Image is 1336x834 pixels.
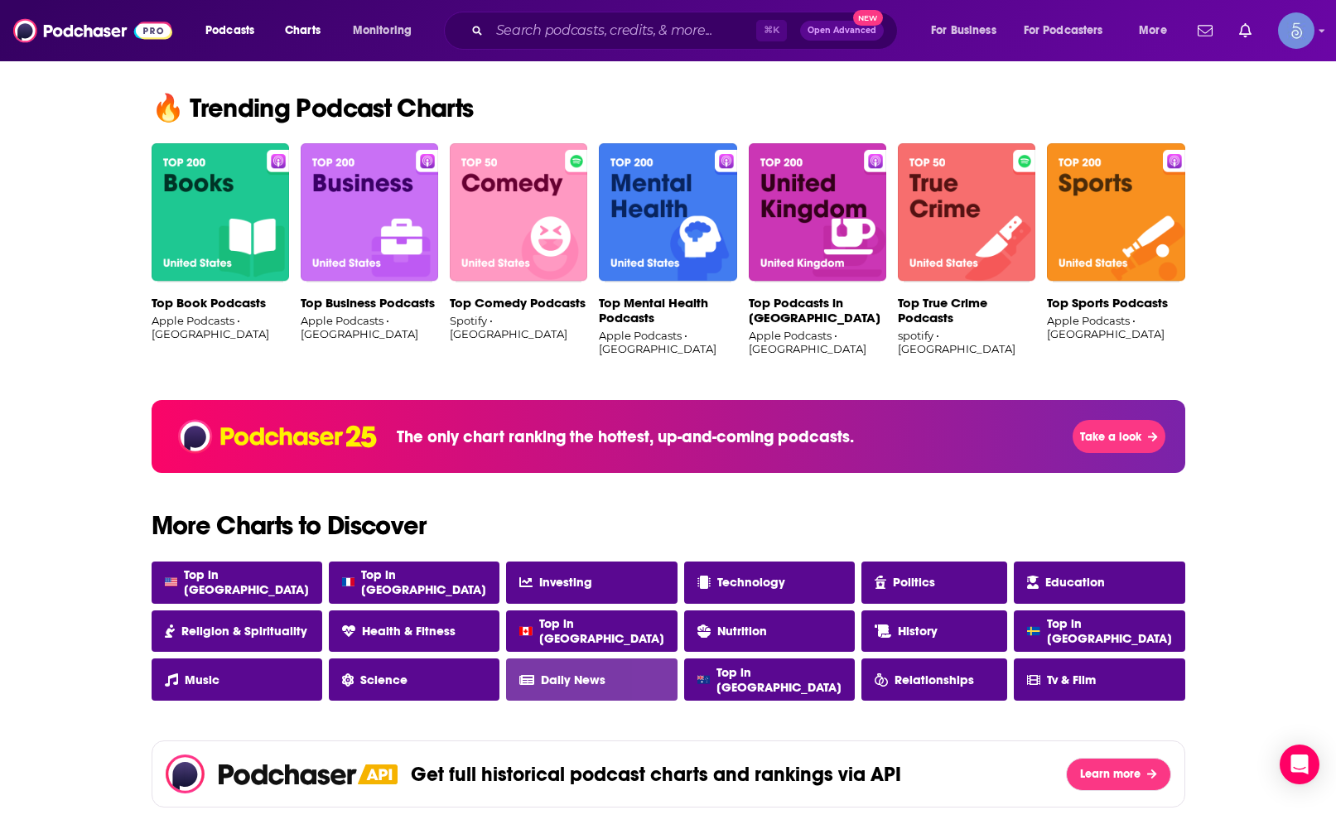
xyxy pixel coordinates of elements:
a: Education [1014,562,1184,604]
p: Top Podcasts in [GEOGRAPHIC_DATA] [749,296,886,325]
button: Learn more [1066,758,1170,791]
a: Music [152,658,322,701]
p: Spotify • [GEOGRAPHIC_DATA] [450,314,587,340]
button: open menu [1013,17,1127,44]
a: banner-Top Mental Health PodcastsTop Mental Health PodcastsApple Podcasts • [GEOGRAPHIC_DATA] [599,143,736,360]
p: Top True Crime Podcasts [898,296,1035,325]
a: Top in [GEOGRAPHIC_DATA] [329,562,499,604]
a: History [861,610,1007,653]
h2: More Charts to Discover [138,513,1199,539]
img: banner-Top Comedy Podcasts [450,143,587,282]
img: User Profile [1278,12,1314,49]
span: New [853,10,883,26]
span: ⌘ K [756,20,787,41]
a: Top in [GEOGRAPHIC_DATA] [684,658,855,701]
span: Top in [GEOGRAPHIC_DATA] [1047,616,1172,646]
span: Charts [285,19,321,42]
span: Technology [717,575,785,590]
a: Nutrition [684,610,855,653]
img: banner-Top Book Podcasts [152,143,289,282]
a: Tv & Film [1014,658,1184,701]
a: Show notifications dropdown [1191,17,1219,45]
a: banner-Top Sports PodcastsTop Sports PodcastsApple Podcasts • [GEOGRAPHIC_DATA] [1047,143,1184,360]
p: Apple Podcasts • [GEOGRAPHIC_DATA] [152,314,289,340]
span: Religion & Spirituality [181,624,307,639]
div: Search podcasts, credits, & more... [460,12,914,50]
a: Top in [GEOGRAPHIC_DATA] [1014,610,1184,653]
a: Show notifications dropdown [1232,17,1258,45]
p: spotify • [GEOGRAPHIC_DATA] [898,329,1035,355]
a: banner-Top Book PodcastsTop Book PodcastsApple Podcasts • [GEOGRAPHIC_DATA] [152,143,289,360]
span: More [1139,19,1167,42]
img: banner-Top True Crime Podcasts [898,143,1035,282]
h2: 🔥 Trending Podcast Charts [138,95,1199,122]
span: Relationships [895,673,974,687]
span: Health & Fitness [362,624,456,639]
img: Podchaser 25 banner [178,417,377,456]
p: Apple Podcasts • [GEOGRAPHIC_DATA] [301,314,438,340]
p: Get full historical podcast charts and rankings via API [411,762,901,787]
span: Learn more [1080,767,1141,781]
span: Monitoring [353,19,412,42]
p: Apple Podcasts • [GEOGRAPHIC_DATA] [1047,314,1184,340]
span: Investing [539,575,592,590]
span: Music [185,673,219,687]
span: Tv & Film [1047,673,1096,687]
span: Open Advanced [808,27,876,35]
span: History [898,624,938,639]
a: Religion & Spirituality [152,610,322,653]
div: Open Intercom Messenger [1280,745,1319,784]
a: Daily News [506,658,677,701]
span: Nutrition [717,624,767,639]
span: Top in [GEOGRAPHIC_DATA] [361,567,486,597]
p: Top Comedy Podcasts [450,296,587,311]
button: Open AdvancedNew [800,21,884,41]
p: Top Mental Health Podcasts [599,296,736,325]
a: Health & Fitness [329,610,499,653]
a: banner-Top True Crime PodcastsTop True Crime Podcastsspotify • [GEOGRAPHIC_DATA] [898,143,1035,360]
button: open menu [919,17,1017,44]
span: Top in [GEOGRAPHIC_DATA] [716,665,842,695]
span: Education [1045,575,1105,590]
a: banner-Top Comedy PodcastsTop Comedy PodcastsSpotify • [GEOGRAPHIC_DATA] [450,143,587,360]
a: Technology [684,562,855,604]
p: Top Business Podcasts [301,296,438,311]
span: Politics [893,575,935,590]
span: Daily News [541,673,605,687]
a: banner-Top Business PodcastsTop Business PodcastsApple Podcasts • [GEOGRAPHIC_DATA] [301,143,438,360]
img: Podchaser - Follow, Share and Rate Podcasts [13,15,172,46]
button: open menu [1127,17,1188,44]
button: Take a look [1073,420,1165,453]
a: Relationships [861,658,1007,701]
span: Science [360,673,408,687]
p: The only chart ranking the hottest, up-and-coming podcasts. [397,427,854,447]
p: Top Book Podcasts [152,296,289,311]
span: For Podcasters [1024,19,1103,42]
span: For Business [931,19,996,42]
p: Apple Podcasts • [GEOGRAPHIC_DATA] [749,329,886,355]
img: Podchaser API banner [358,764,398,784]
button: open menu [341,17,433,44]
a: Charts [274,17,330,44]
a: Science [329,658,499,701]
button: Show profile menu [1278,12,1314,49]
img: banner-Top Mental Health Podcasts [599,143,736,282]
a: Politics [861,562,1007,604]
img: banner-Top Podcasts in United Kingdom [749,143,886,282]
img: Podchaser - Follow, Share and Rate Podcasts [166,754,359,793]
p: Top Sports Podcasts [1047,296,1184,311]
a: banner-Top Podcasts in United KingdomTop Podcasts in [GEOGRAPHIC_DATA]Apple Podcasts • [GEOGRAPHI... [749,143,886,360]
span: Top in [GEOGRAPHIC_DATA] [539,616,664,646]
input: Search podcasts, credits, & more... [490,17,756,44]
a: Investing [506,562,677,604]
img: banner-Top Sports Podcasts [1047,143,1184,282]
span: Take a look [1080,430,1141,444]
span: Logged in as Spiral5-G1 [1278,12,1314,49]
p: Apple Podcasts • [GEOGRAPHIC_DATA] [599,329,736,355]
button: open menu [194,17,276,44]
span: Podcasts [205,19,254,42]
img: banner-Top Business Podcasts [301,143,438,282]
